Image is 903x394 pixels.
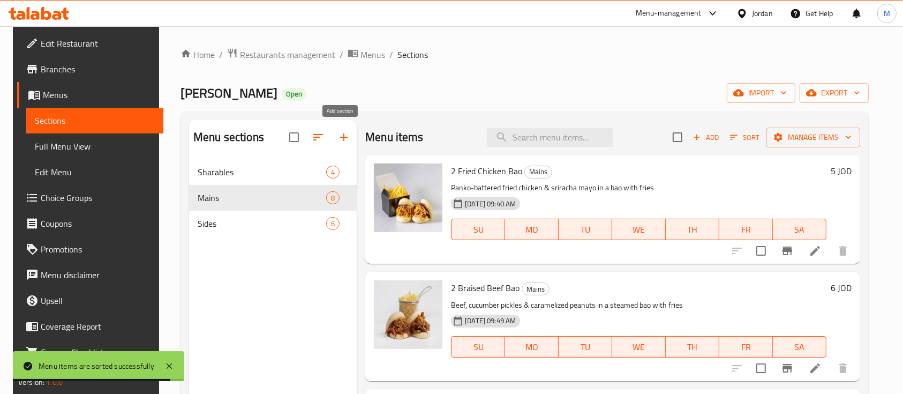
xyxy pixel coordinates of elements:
[487,128,613,147] input: search
[41,63,155,76] span: Branches
[777,222,822,237] span: SA
[326,191,340,204] div: items
[41,243,155,256] span: Promotions
[35,166,155,179] span: Edit Menu
[727,83,795,103] button: import
[327,219,339,229] span: 6
[505,219,559,240] button: MO
[724,222,769,237] span: FR
[451,336,505,358] button: SU
[461,199,520,209] span: [DATE] 09:40 AM
[809,362,822,375] a: Edit menu item
[451,219,505,240] button: SU
[727,129,762,146] button: Sort
[26,108,164,133] a: Sections
[26,133,164,159] a: Full Menu View
[689,129,723,146] button: Add
[327,193,339,203] span: 8
[522,283,550,295] div: Mains
[775,131,852,144] span: Manage items
[719,219,773,240] button: FR
[808,86,860,100] span: export
[41,294,155,307] span: Upsell
[809,244,822,257] a: Edit menu item
[830,238,856,264] button: delete
[374,280,442,349] img: 2 Braised Beef Bao
[180,81,277,105] span: [PERSON_NAME]
[189,155,357,241] nav: Menu sections
[509,339,554,355] span: MO
[719,336,773,358] button: FR
[193,129,264,145] h2: Menu sections
[348,48,385,62] a: Menus
[773,219,826,240] button: SA
[884,8,890,19] span: M
[198,217,326,230] span: Sides
[723,129,766,146] span: Sort items
[35,114,155,127] span: Sections
[326,217,340,230] div: items
[46,375,63,389] span: 1.0.0
[612,336,666,358] button: WE
[750,240,772,262] span: Select to update
[17,31,164,56] a: Edit Restaurant
[559,336,612,358] button: TU
[17,314,164,339] a: Coverage Report
[451,299,826,312] p: Beef, cucumber pickles & caramelized peanuts in a steamed bao with fries
[456,222,501,237] span: SU
[522,283,549,295] span: Mains
[752,8,773,19] div: Jordan
[41,217,155,230] span: Coupons
[360,48,385,61] span: Menus
[689,129,723,146] span: Add item
[17,262,164,288] a: Menu disclaimer
[830,355,856,381] button: delete
[198,166,326,179] span: Sharables
[374,163,442,232] img: 2 Fried Chicken Bao
[524,166,552,179] div: Mains
[282,90,306,99] span: Open
[730,131,759,144] span: Sort
[774,355,800,381] button: Branch-specific-item
[389,48,393,61] li: /
[189,159,357,185] div: Sharables4
[666,126,689,148] span: Select section
[41,346,155,359] span: Grocery Checklist
[670,339,715,355] span: TH
[773,336,826,358] button: SA
[451,280,520,296] span: 2 Braised Beef Bao
[41,191,155,204] span: Choice Groups
[505,336,559,358] button: MO
[180,48,869,62] nav: breadcrumb
[525,166,552,178] span: Mains
[35,140,155,153] span: Full Menu View
[17,185,164,211] a: Choice Groups
[227,48,335,62] a: Restaurants management
[41,269,155,281] span: Menu disclaimer
[18,375,44,389] span: Version:
[777,339,822,355] span: SA
[636,7,702,20] div: Menu-management
[666,336,719,358] button: TH
[456,339,501,355] span: SU
[831,280,852,295] h6: 6 JOD
[283,126,305,148] span: Select all sections
[17,56,164,82] a: Branches
[17,82,164,108] a: Menus
[509,222,554,237] span: MO
[735,86,787,100] span: import
[17,211,164,236] a: Coupons
[17,236,164,262] a: Promotions
[451,163,522,179] span: 2 Fried Chicken Bao
[39,360,154,372] div: Menu items are sorted successfully
[724,339,769,355] span: FR
[766,128,860,147] button: Manage items
[189,185,357,211] div: Mains8
[219,48,223,61] li: /
[397,48,428,61] span: Sections
[612,219,666,240] button: WE
[616,339,661,355] span: WE
[17,339,164,365] a: Grocery Checklist
[670,222,715,237] span: TH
